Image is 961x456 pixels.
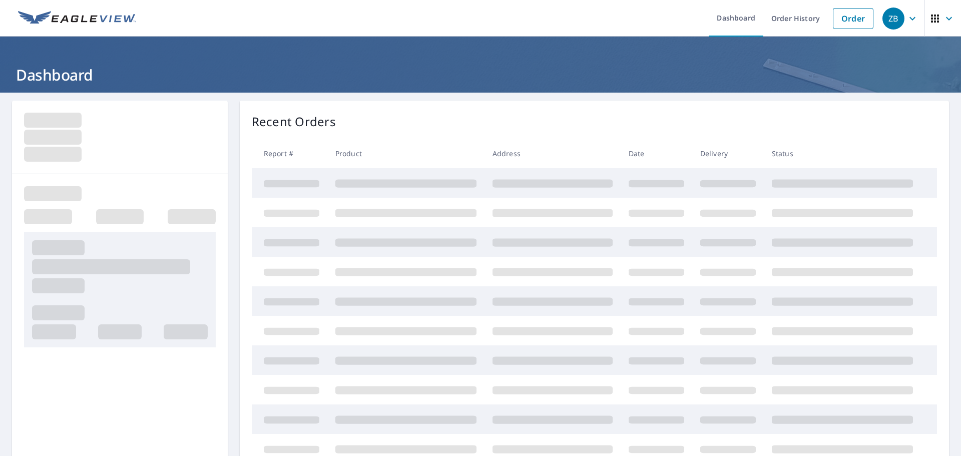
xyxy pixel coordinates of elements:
[485,139,621,168] th: Address
[12,65,949,85] h1: Dashboard
[252,139,327,168] th: Report #
[764,139,921,168] th: Status
[833,8,873,29] a: Order
[252,113,336,131] p: Recent Orders
[18,11,136,26] img: EV Logo
[692,139,764,168] th: Delivery
[327,139,485,168] th: Product
[621,139,692,168] th: Date
[882,8,904,30] div: ZB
